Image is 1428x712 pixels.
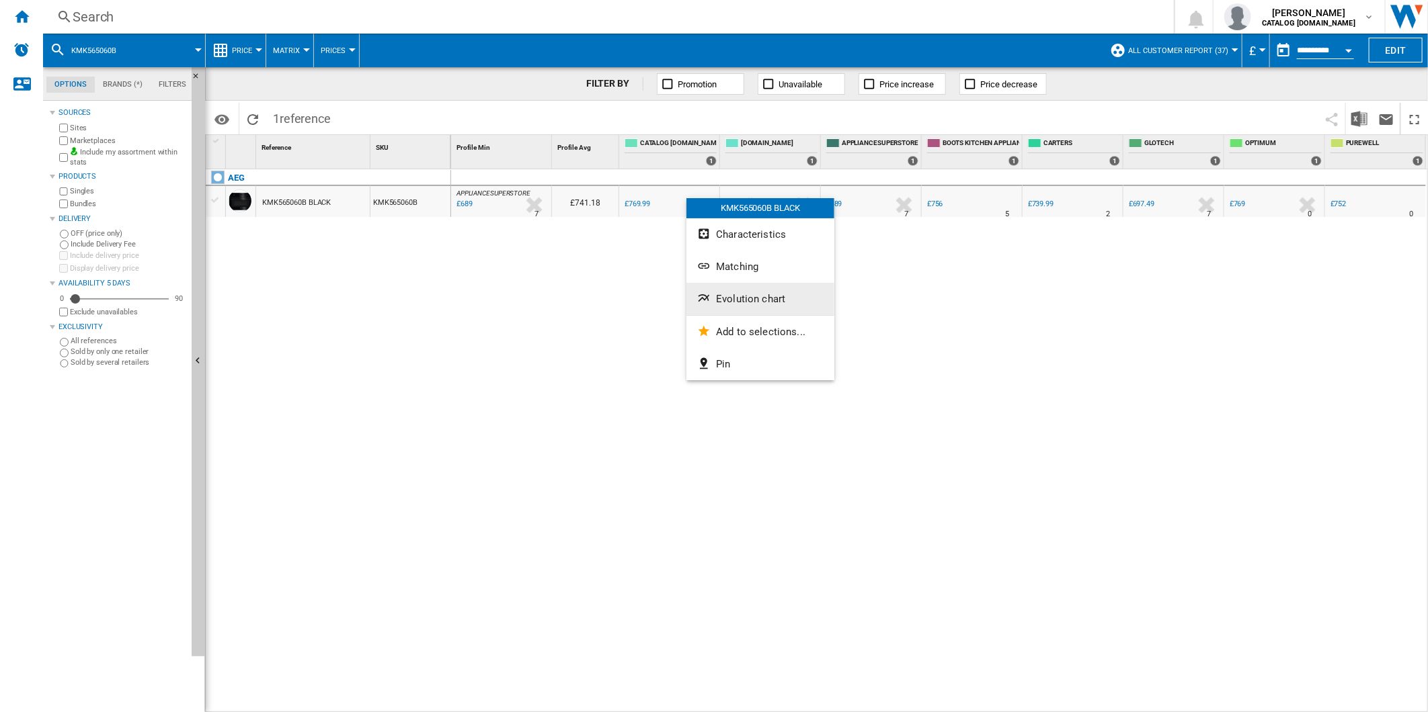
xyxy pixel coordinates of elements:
[686,316,834,348] button: Add to selections...
[716,261,758,273] span: Matching
[716,228,786,240] span: Characteristics
[716,293,785,305] span: Evolution chart
[686,198,834,218] div: KMK565060B BLACK
[686,348,834,380] button: Pin...
[716,358,730,370] span: Pin
[686,251,834,283] button: Matching
[686,283,834,315] button: Evolution chart
[686,218,834,251] button: Characteristics
[716,326,805,338] span: Add to selections...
